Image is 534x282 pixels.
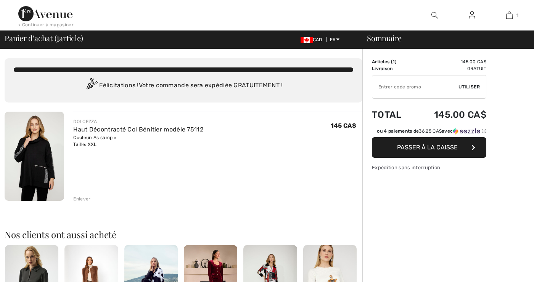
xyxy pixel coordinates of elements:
td: Gratuit [413,65,486,72]
div: ou 4 paiements de avec [377,128,486,135]
td: Articles ( ) [372,58,413,65]
span: 36.25 CA$ [419,128,442,134]
h2: Nos clients ont aussi acheté [5,230,362,239]
div: DOLCEZZA [73,118,203,125]
img: Sezzle [453,128,480,135]
img: Canadian Dollar [301,37,313,43]
td: Livraison [372,65,413,72]
td: 145.00 CA$ [413,102,486,128]
span: Passer à la caisse [397,144,458,151]
img: Congratulation2.svg [84,78,99,93]
img: Mon panier [506,11,513,20]
div: Couleur: As sample Taille: XXL [73,134,203,148]
span: FR [330,37,339,42]
div: Félicitations ! Votre commande sera expédiée GRATUITEMENT ! [14,78,353,93]
img: recherche [431,11,438,20]
img: Haut Décontracté Col Bénitier modèle 75112 [5,112,64,201]
span: Panier d'achat ( article) [5,34,83,42]
div: Expédition sans interruption [372,164,486,171]
a: 1 [491,11,528,20]
input: Code promo [372,75,458,98]
div: Sommaire [358,34,529,42]
td: Total [372,102,413,128]
span: 145 CA$ [331,122,356,129]
td: 145.00 CA$ [413,58,486,65]
span: 1 [392,59,395,64]
span: CAD [301,37,325,42]
span: 1 [516,12,518,19]
div: Enlever [73,195,90,202]
a: Se connecter [463,11,481,20]
a: Haut Décontracté Col Bénitier modèle 75112 [73,126,203,133]
div: ou 4 paiements de36.25 CA$avecSezzle Cliquez pour en savoir plus sur Sezzle [372,128,486,137]
span: Utiliser [458,83,480,90]
img: Mes infos [469,11,475,20]
div: < Continuer à magasiner [18,21,74,28]
span: 1 [56,32,59,42]
button: Passer à la caisse [372,137,486,158]
img: 1ère Avenue [18,6,72,21]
